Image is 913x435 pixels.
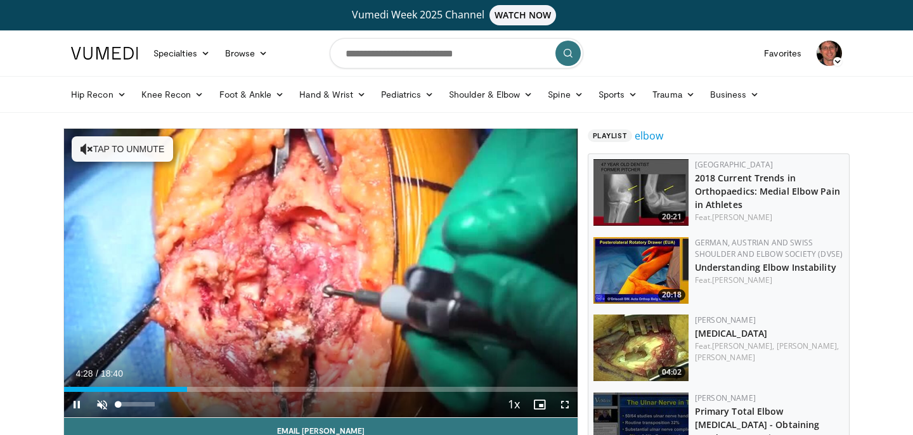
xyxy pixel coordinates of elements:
[695,327,767,339] a: [MEDICAL_DATA]
[703,82,767,107] a: Business
[593,237,689,304] img: abb3f0f6-fc2d-4e47-8e47-cc38187a33e8.150x105_q85_crop-smart_upscale.jpg
[441,82,540,107] a: Shoulder & Elbow
[591,82,645,107] a: Sports
[712,212,772,223] a: [PERSON_NAME]
[64,392,89,417] button: Pause
[695,275,844,286] div: Feat.
[540,82,590,107] a: Spine
[217,41,276,66] a: Browse
[756,41,809,66] a: Favorites
[330,38,583,68] input: Search topics, interventions
[777,341,839,351] a: [PERSON_NAME],
[593,315,689,381] img: 9fe33de0-e486-4ae2-8f37-6336057f1190.150x105_q85_crop-smart_upscale.jpg
[71,47,138,60] img: VuMedi Logo
[72,136,173,162] button: Tap to unmute
[817,41,842,66] img: Avatar
[695,341,844,363] div: Feat.
[695,261,836,273] a: Understanding Elbow Instability
[75,368,93,379] span: 4:28
[63,82,134,107] a: Hip Recon
[658,211,685,223] span: 20:21
[292,82,373,107] a: Hand & Wrist
[588,129,632,142] span: Playlist
[73,5,840,25] a: Vumedi Week 2025 ChannelWATCH NOW
[695,315,756,325] a: [PERSON_NAME]
[712,341,774,351] a: [PERSON_NAME],
[635,128,663,143] a: elbow
[489,5,557,25] span: WATCH NOW
[593,237,689,304] a: 20:18
[373,82,441,107] a: Pediatrics
[212,82,292,107] a: Foot & Ankle
[101,368,123,379] span: 18:40
[695,237,843,259] a: German, Austrian and Swiss Shoulder and Elbow Society (DVSE)
[593,159,689,226] img: dd9259a0-71fb-4a43-bd12-c8ff20b5cc7a.150x105_q85_crop-smart_upscale.jpg
[593,159,689,226] a: 20:21
[134,82,212,107] a: Knee Recon
[645,82,703,107] a: Trauma
[89,392,115,417] button: Unmute
[658,367,685,378] span: 04:02
[96,368,98,379] span: /
[695,212,844,223] div: Feat.
[118,402,154,406] div: Volume Level
[64,129,578,418] video-js: Video Player
[695,352,755,363] a: [PERSON_NAME]
[695,159,774,170] a: [GEOGRAPHIC_DATA]
[593,315,689,381] a: 04:02
[695,393,756,403] a: [PERSON_NAME]
[695,172,840,211] a: 2018 Current Trends in Orthopaedics: Medial Elbow Pain in Athletes
[712,275,772,285] a: [PERSON_NAME]
[146,41,217,66] a: Specialties
[64,387,578,392] div: Progress Bar
[552,392,578,417] button: Fullscreen
[527,392,552,417] button: Enable picture-in-picture mode
[658,289,685,301] span: 20:18
[502,392,527,417] button: Playback Rate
